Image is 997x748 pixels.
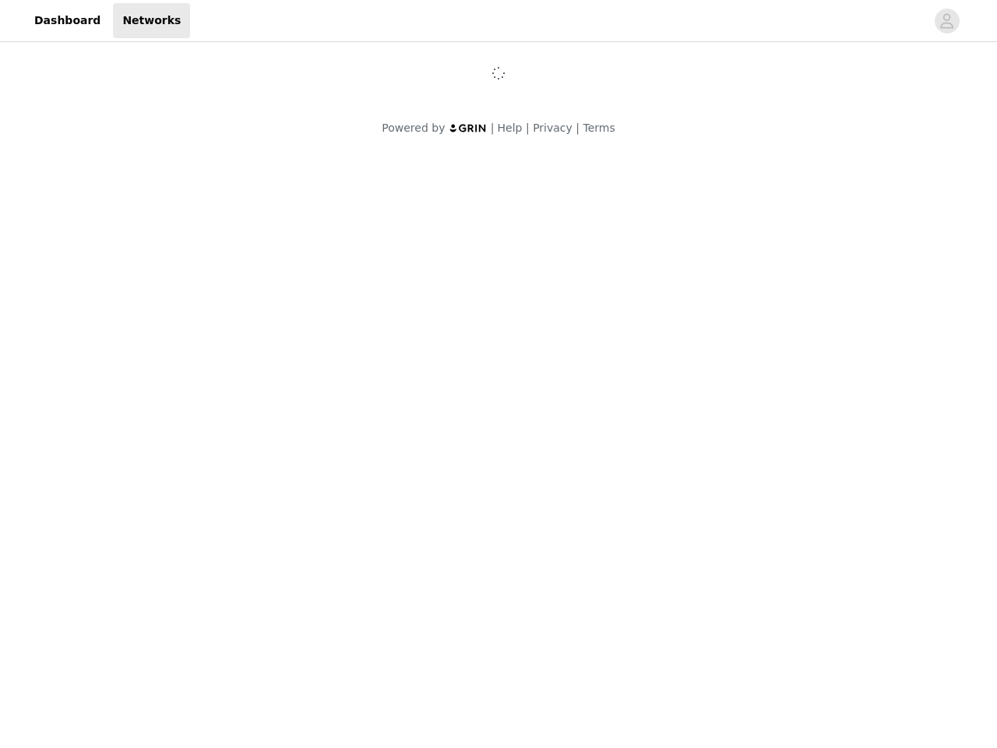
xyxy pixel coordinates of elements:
[939,9,954,34] div: avatar
[576,122,580,134] span: |
[25,3,110,38] a: Dashboard
[498,122,523,134] a: Help
[533,122,572,134] a: Privacy
[583,122,615,134] a: Terms
[113,3,190,38] a: Networks
[449,123,488,133] img: logo
[382,122,445,134] span: Powered by
[491,122,495,134] span: |
[526,122,530,134] span: |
